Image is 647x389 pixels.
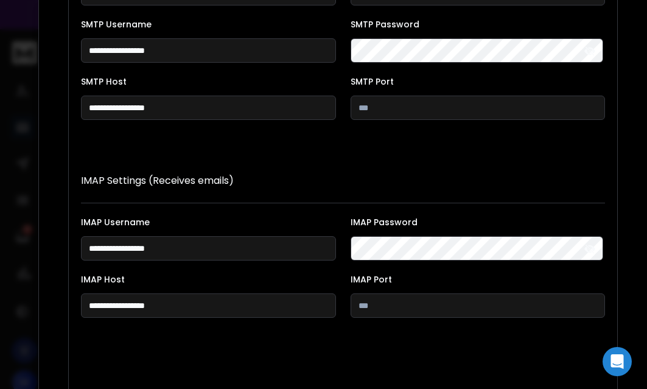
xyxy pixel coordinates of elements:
label: IMAP Password [351,218,606,226]
label: SMTP Password [351,20,606,29]
div: Open Intercom Messenger [603,347,632,376]
label: SMTP Port [351,77,606,86]
label: SMTP Username [81,20,336,29]
label: IMAP Host [81,275,336,284]
label: IMAP Username [81,218,336,226]
label: SMTP Host [81,77,336,86]
p: IMAP Settings (Receives emails) [81,173,605,188]
label: IMAP Port [351,275,606,284]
